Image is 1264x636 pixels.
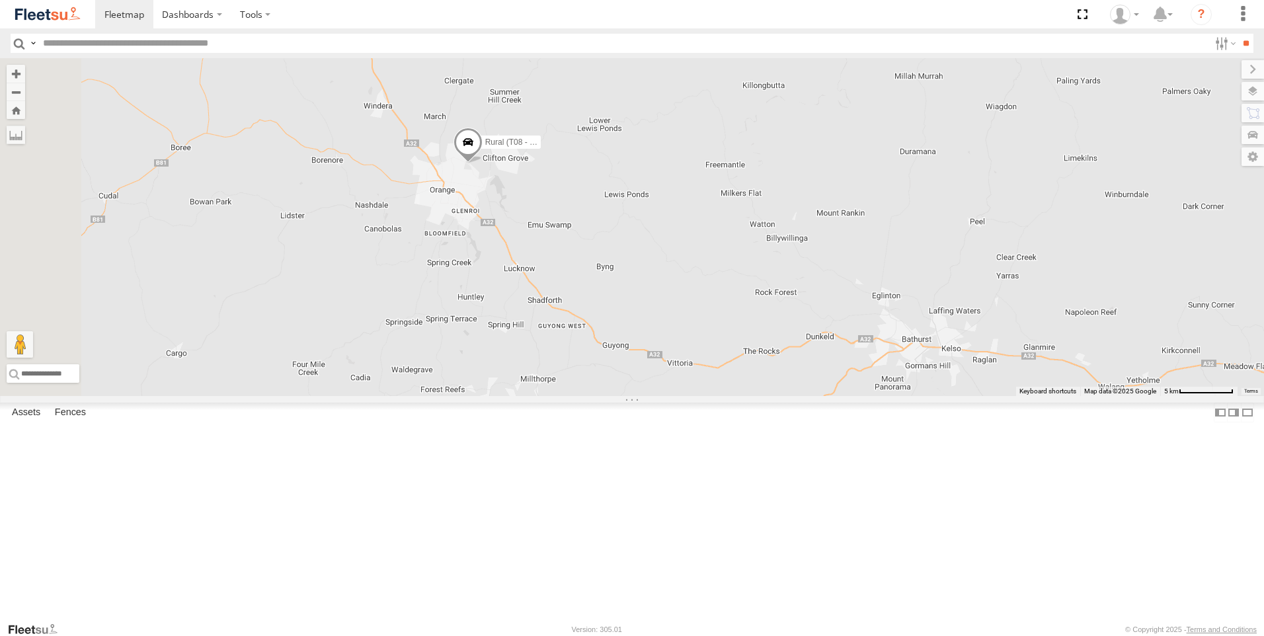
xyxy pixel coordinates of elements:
button: Keyboard shortcuts [1019,387,1076,396]
label: Dock Summary Table to the Left [1214,403,1227,422]
label: Search Query [28,34,38,53]
label: Search Filter Options [1210,34,1238,53]
a: Terms [1244,389,1258,394]
div: © Copyright 2025 - [1125,625,1257,633]
label: Dock Summary Table to the Right [1227,403,1240,422]
label: Map Settings [1242,147,1264,166]
a: Visit our Website [7,623,68,636]
label: Hide Summary Table [1241,403,1254,422]
div: Peter Groves [1105,5,1144,24]
i: ? [1191,4,1212,25]
button: Map Scale: 5 km per 79 pixels [1160,387,1238,396]
button: Drag Pegman onto the map to open Street View [7,331,33,358]
label: Fences [48,403,93,422]
span: Map data ©2025 Google [1084,387,1156,395]
button: Zoom in [7,65,25,83]
label: Measure [7,126,25,144]
button: Zoom out [7,83,25,101]
span: 5 km [1164,387,1179,395]
span: Rural (T08 - [PERSON_NAME]) [485,138,598,147]
label: Assets [5,403,47,422]
img: fleetsu-logo-horizontal.svg [13,5,82,23]
div: Version: 305.01 [572,625,622,633]
button: Zoom Home [7,101,25,119]
a: Terms and Conditions [1187,625,1257,633]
